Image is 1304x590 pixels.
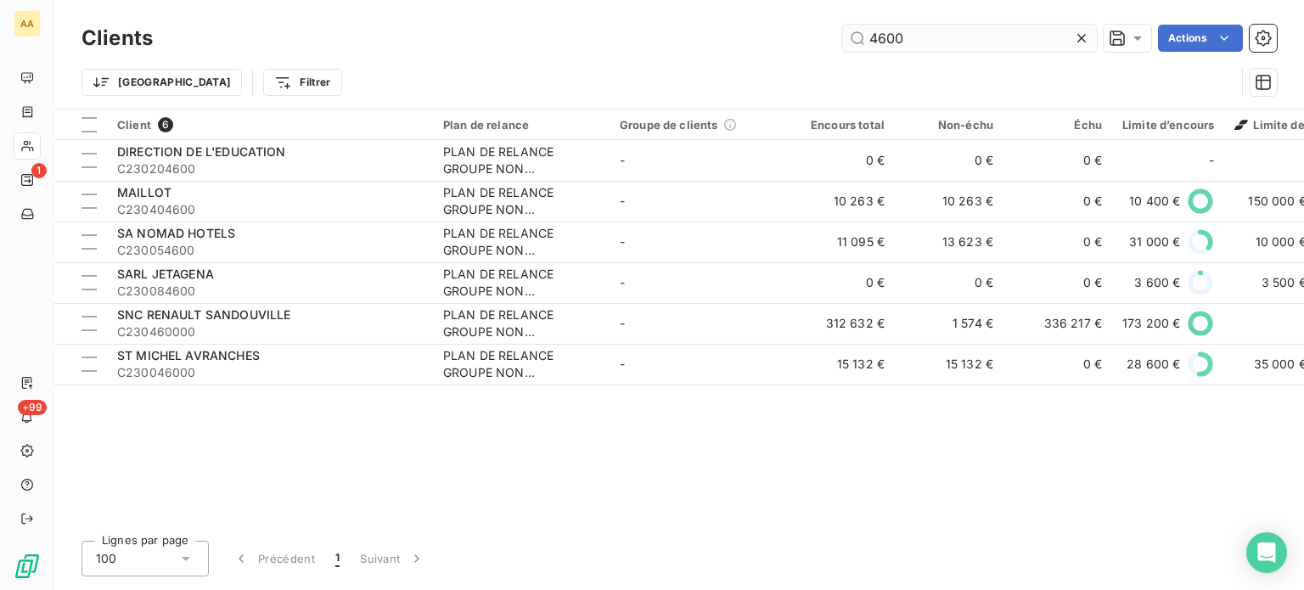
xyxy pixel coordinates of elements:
[620,275,625,289] span: -
[325,541,350,576] button: 1
[443,184,599,218] div: PLAN DE RELANCE GROUPE NON AUTOMATIQUE
[117,118,151,132] span: Client
[786,344,895,385] td: 15 132 €
[14,10,41,37] div: AA
[443,266,599,300] div: PLAN DE RELANCE GROUPE NON AUTOMATIQUE
[895,181,1003,222] td: 10 263 €
[895,303,1003,344] td: 1 574 €
[786,181,895,222] td: 10 263 €
[117,226,235,240] span: SA NOMAD HOTELS
[443,225,599,259] div: PLAN DE RELANCE GROUPE NON AUTOMATIQUE
[786,140,895,181] td: 0 €
[443,347,599,381] div: PLAN DE RELANCE GROUPE NON AUTOMATIQUE
[796,118,885,132] div: Encours total
[1209,152,1214,169] span: -
[1246,532,1287,573] div: Open Intercom Messenger
[18,400,47,415] span: +99
[117,283,423,300] span: C230084600
[1122,315,1180,332] span: 173 200 €
[158,117,173,132] span: 6
[842,25,1097,52] input: Rechercher
[31,163,47,178] span: 1
[1003,262,1112,303] td: 0 €
[1129,233,1180,250] span: 31 000 €
[117,144,286,159] span: DIRECTION DE L'EDUCATION
[786,262,895,303] td: 0 €
[117,348,260,362] span: ST MICHEL AVRANCHES
[443,306,599,340] div: PLAN DE RELANCE GROUPE NON AUTOMATIQUE
[1129,193,1180,210] span: 10 400 €
[1003,344,1112,385] td: 0 €
[895,222,1003,262] td: 13 623 €
[1014,118,1102,132] div: Échu
[1003,303,1112,344] td: 336 217 €
[620,118,718,132] span: Groupe de clients
[1003,222,1112,262] td: 0 €
[895,262,1003,303] td: 0 €
[117,364,423,381] span: C230046000
[620,357,625,371] span: -
[1158,25,1243,52] button: Actions
[81,23,153,53] h3: Clients
[117,201,423,218] span: C230404600
[222,541,325,576] button: Précédent
[96,550,116,567] span: 100
[1003,181,1112,222] td: 0 €
[117,242,423,259] span: C230054600
[14,553,41,580] img: Logo LeanPay
[350,541,436,576] button: Suivant
[117,267,214,281] span: SARL JETAGENA
[81,69,242,96] button: [GEOGRAPHIC_DATA]
[620,316,625,330] span: -
[620,153,625,167] span: -
[895,140,1003,181] td: 0 €
[1134,274,1180,291] span: 3 600 €
[335,550,340,567] span: 1
[117,323,423,340] span: C230460000
[117,307,290,322] span: SNC RENAULT SANDOUVILLE
[1127,356,1180,373] span: 28 600 €
[786,222,895,262] td: 11 095 €
[895,344,1003,385] td: 15 132 €
[786,303,895,344] td: 312 632 €
[443,143,599,177] div: PLAN DE RELANCE GROUPE NON AUTOMATIQUE
[1003,140,1112,181] td: 0 €
[620,194,625,208] span: -
[1122,118,1214,132] div: Limite d’encours
[117,160,423,177] span: C230204600
[117,185,171,199] span: MAILLOT
[905,118,993,132] div: Non-échu
[620,234,625,249] span: -
[443,118,599,132] div: Plan de relance
[263,69,341,96] button: Filtrer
